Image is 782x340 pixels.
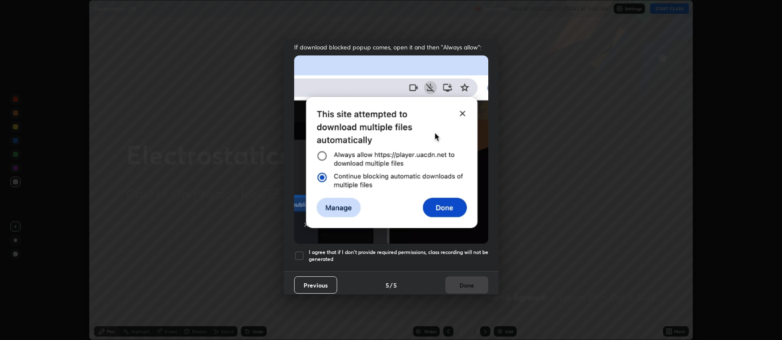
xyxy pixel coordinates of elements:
h4: / [390,281,393,290]
h5: I agree that if I don't provide required permissions, class recording will not be generated [309,249,488,262]
span: If download blocked popup comes, open it and then "Always allow": [294,43,488,51]
img: downloads-permission-blocked.gif [294,55,488,243]
h4: 5 [386,281,389,290]
button: Previous [294,276,337,294]
h4: 5 [393,281,397,290]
